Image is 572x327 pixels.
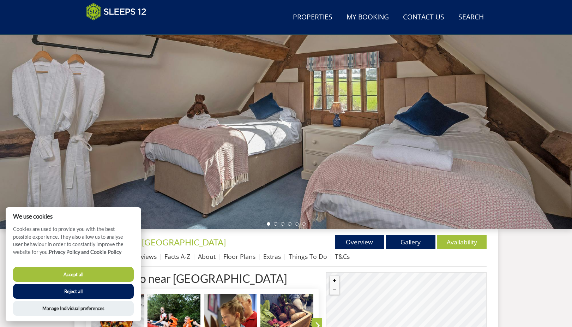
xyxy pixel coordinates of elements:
a: Extras [263,252,281,261]
p: Cookies are used to provide you with the best possible experience. They also allow us to analyse ... [6,225,141,261]
button: Accept all [13,267,134,282]
a: T&Cs [335,252,350,261]
button: Reject all [13,284,134,299]
button: Zoom in [330,276,339,285]
a: Privacy Policy and Cookie Policy [49,249,121,255]
button: Manage Individual preferences [13,301,134,316]
a: [GEOGRAPHIC_DATA] [142,237,226,247]
span: - [139,237,226,247]
a: Contact Us [400,10,447,25]
img: Sleeps 12 [86,3,146,20]
a: Properties [290,10,335,25]
a: Floor Plans [223,252,255,261]
iframe: Customer reviews powered by Trustpilot [82,25,156,31]
a: My Booking [344,10,392,25]
a: Overview [335,235,384,249]
a: Things To Do [289,252,327,261]
a: Facts A-Z [164,252,190,261]
h1: Things to do near [GEOGRAPHIC_DATA] [86,272,319,285]
a: About [198,252,216,261]
a: Reviews [133,252,157,261]
a: Search [456,10,487,25]
a: Gallery [386,235,435,249]
a: Availability [437,235,487,249]
h2: We use cookies [6,213,141,220]
button: Zoom out [330,285,339,295]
